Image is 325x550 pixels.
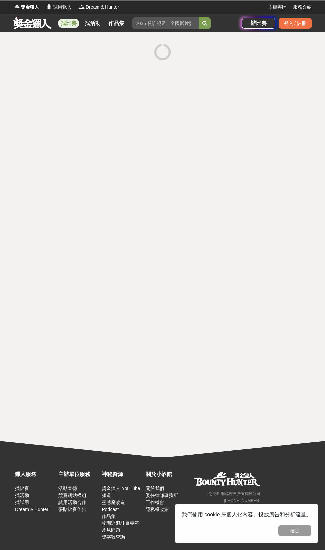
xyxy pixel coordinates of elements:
[279,18,312,29] div: 登入 / 註冊
[146,493,178,498] a: 委任律師事務所
[78,4,119,11] a: LogoDream & Hunter
[13,3,20,10] img: Logo
[46,4,72,11] a: Logo試用獵人
[146,486,164,491] a: 關於我們
[224,498,260,503] small: [PHONE_NUMBER]
[102,521,139,526] a: 校園巡迴計畫專區
[13,4,39,11] a: Logo獎金獵人
[15,507,48,512] a: Dream & Hunter
[102,514,116,519] a: 作品集
[58,500,86,505] a: 試用活動合作
[58,493,86,498] a: 競賽網站模組
[102,527,120,533] a: 常見問題
[132,17,199,29] input: 2025 反詐視界—全國影片競賽
[268,4,287,11] a: 主辦專區
[146,507,169,512] a: 隱私權政策
[102,470,142,478] div: 神秘資源
[15,500,29,505] a: 找試用
[102,486,140,498] a: 獎金獵人 YouTube 頻道
[15,470,55,478] div: 獵人服務
[58,486,77,491] a: 活動宣傳
[15,493,29,498] a: 找活動
[146,470,186,478] div: 關於小酒館
[82,19,103,28] a: 找活動
[102,534,125,540] a: 獎字號查詢
[53,4,72,11] span: 試用獵人
[58,470,98,478] div: 主辦單位服務
[102,500,125,512] a: 靈感魔改造 Podcast
[86,4,119,11] span: Dream & Hunter
[146,500,164,505] a: 工作機會
[278,525,311,536] button: 確定
[78,3,85,10] img: Logo
[106,19,127,28] a: 作品集
[58,507,86,512] a: 張貼比賽佈告
[46,3,52,10] img: Logo
[293,4,312,11] a: 服務介紹
[15,486,29,491] a: 找比賽
[58,19,79,28] a: 找比賽
[182,512,311,517] span: 我們使用 cookie 來個人化內容、投放廣告和分析流量。
[209,491,260,496] small: 恩克斯網路科技股份有限公司
[242,18,275,29] a: 辦比賽
[21,4,39,11] span: 獎金獵人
